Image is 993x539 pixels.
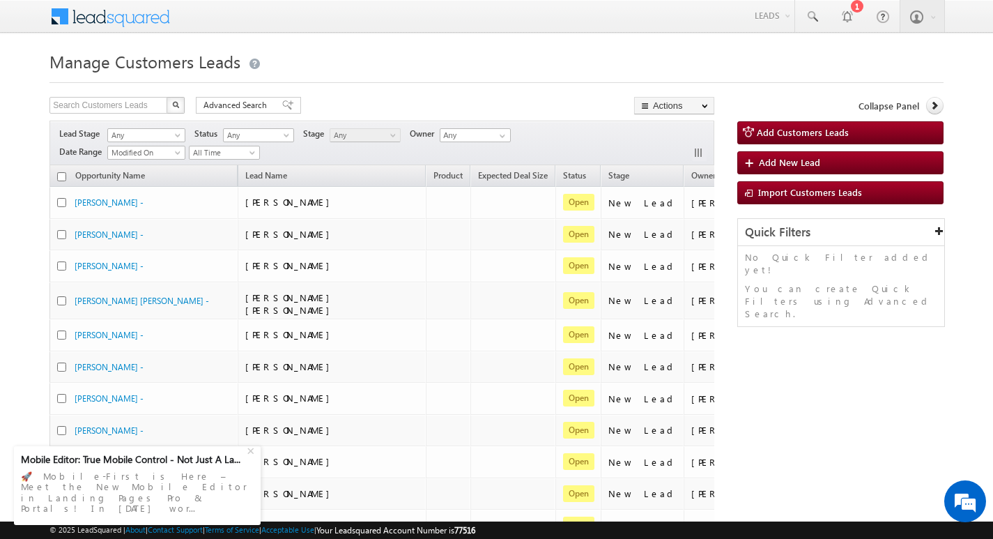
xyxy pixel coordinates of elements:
a: Status [556,168,593,186]
div: New Lead [608,294,678,307]
div: [PERSON_NAME] [PERSON_NAME] [691,360,831,373]
div: New Lead [608,487,678,500]
span: [PERSON_NAME] [PERSON_NAME] [245,291,337,316]
span: [PERSON_NAME] [245,392,337,404]
div: New Lead [608,393,678,405]
span: Open [563,358,594,375]
a: [PERSON_NAME] - [75,330,144,340]
span: Stage [608,170,629,181]
input: Check all records [57,172,66,181]
span: Open [563,453,594,470]
span: Import Customers Leads [758,186,862,198]
a: [PERSON_NAME] [PERSON_NAME] - [75,296,209,306]
a: [PERSON_NAME] - [75,425,144,436]
div: [PERSON_NAME] [PERSON_NAME] [691,519,831,532]
a: [PERSON_NAME] - [75,362,144,372]
div: [PERSON_NAME] [PERSON_NAME] [691,487,831,500]
a: Expected Deal Size [471,168,555,186]
span: Expected Deal Size [478,170,548,181]
span: Open [563,194,594,211]
span: Opportunity Name [75,170,145,181]
span: Date Range [59,146,107,158]
p: You can create Quick Filters using Advanced Search. [745,282,937,320]
div: New Lead [608,197,678,209]
span: Owner [691,170,716,181]
span: Lead Stage [59,128,105,140]
div: + [244,441,261,458]
span: [PERSON_NAME] [245,228,337,240]
span: Add New Lead [759,156,820,168]
span: [PERSON_NAME] [245,455,337,467]
span: Product [433,170,463,181]
a: [PERSON_NAME] - [75,393,144,404]
span: [PERSON_NAME] [245,196,337,208]
div: New Lead [608,519,678,532]
span: Status [194,128,223,140]
img: Search [172,101,179,108]
span: Stage [303,128,330,140]
a: Stage [601,168,636,186]
div: [PERSON_NAME] [PERSON_NAME] [691,294,831,307]
span: Manage Customers Leads [49,50,240,73]
span: [PERSON_NAME] [245,519,337,531]
span: [PERSON_NAME] [245,360,337,372]
div: [PERSON_NAME] [PERSON_NAME] [691,329,831,342]
span: Advanced Search [203,99,271,112]
div: 🚀 Mobile-First is Here – Meet the New Mobile Editor in Landing Pages Pro & Portals! In [DATE] wor... [21,466,254,518]
div: New Lead [608,228,678,241]
span: Any [224,129,290,142]
span: Any [330,129,397,142]
span: Owner [410,128,440,140]
a: Modified On [107,146,185,160]
a: Any [330,128,401,142]
div: New Lead [608,456,678,469]
a: All Time [189,146,260,160]
span: Lead Name [238,168,294,186]
span: Open [563,326,594,343]
span: Open [563,226,594,243]
button: Actions [634,97,714,114]
div: [PERSON_NAME] [PERSON_NAME] [691,260,831,273]
a: Contact Support [148,525,203,534]
a: Any [107,128,185,142]
span: Open [563,517,594,533]
input: Type to Search [440,128,511,142]
a: Any [223,128,294,142]
a: [PERSON_NAME] - [75,261,144,271]
span: Open [563,422,594,439]
p: No Quick Filter added yet! [745,251,937,276]
span: Open [563,257,594,274]
a: Show All Items [492,129,509,143]
span: Open [563,390,594,407]
div: [PERSON_NAME] [PERSON_NAME] [691,393,831,405]
a: [PERSON_NAME] - [75,197,144,208]
a: [PERSON_NAME] - [75,229,144,240]
span: All Time [190,146,256,159]
a: About [125,525,146,534]
span: [PERSON_NAME] [245,424,337,436]
div: New Lead [608,360,678,373]
div: Quick Filters [738,219,944,246]
a: Opportunity Name [68,168,152,186]
span: Collapse Panel [859,100,919,112]
div: [PERSON_NAME] [PERSON_NAME] [691,228,831,241]
div: [PERSON_NAME] [PERSON_NAME] [691,424,831,436]
span: [PERSON_NAME] [245,487,337,499]
a: Terms of Service [205,525,259,534]
div: Mobile Editor: True Mobile Control - Not Just A La... [21,453,245,466]
span: [PERSON_NAME] [245,259,337,271]
div: New Lead [608,329,678,342]
span: © 2025 LeadSquared | | | | | [49,524,475,537]
span: Add Customers Leads [757,126,849,138]
div: New Lead [608,424,678,436]
span: Any [108,129,180,142]
span: [PERSON_NAME] [245,328,337,340]
div: [PERSON_NAME] [691,197,831,209]
a: Acceptable Use [261,525,314,534]
span: Modified On [108,146,180,159]
span: Open [563,292,594,309]
div: [PERSON_NAME] [PERSON_NAME] [691,456,831,469]
div: New Lead [608,260,678,273]
span: Your Leadsquared Account Number is [316,525,475,536]
span: Open [563,485,594,502]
